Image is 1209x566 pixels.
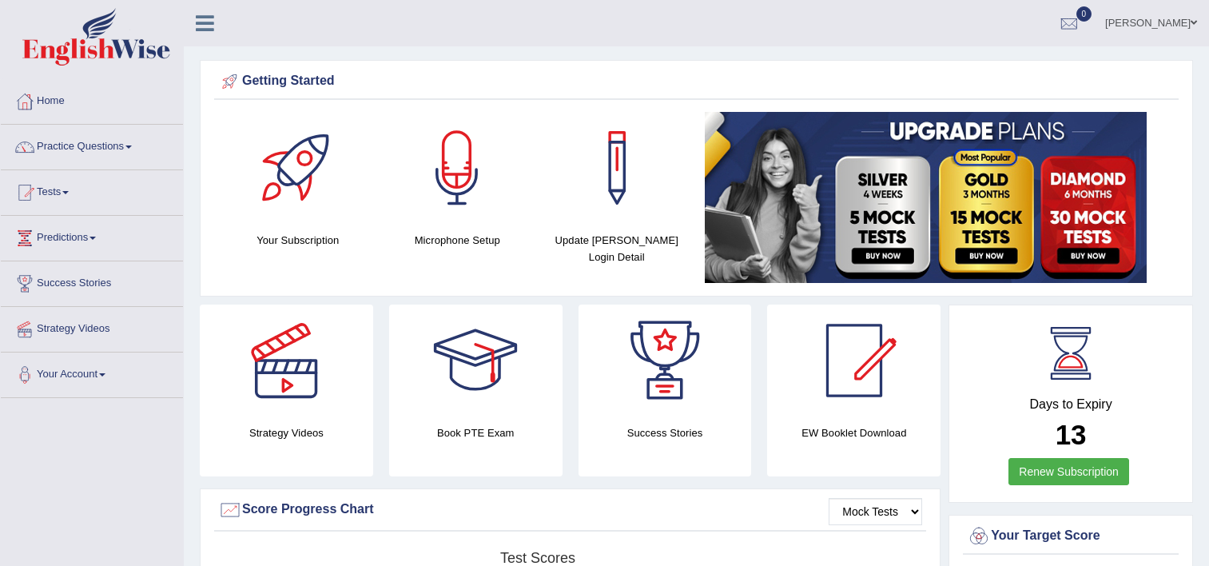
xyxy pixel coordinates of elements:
a: Home [1,79,183,119]
h4: Book PTE Exam [389,424,563,441]
h4: Success Stories [579,424,752,441]
a: Success Stories [1,261,183,301]
a: Your Account [1,353,183,393]
h4: Strategy Videos [200,424,373,441]
h4: Your Subscription [226,232,370,249]
div: Score Progress Chart [218,498,922,522]
h4: EW Booklet Download [767,424,941,441]
a: Predictions [1,216,183,256]
h4: Microphone Setup [386,232,530,249]
img: small5.jpg [705,112,1147,283]
h4: Update [PERSON_NAME] Login Detail [545,232,689,265]
b: 13 [1056,419,1087,450]
a: Practice Questions [1,125,183,165]
div: Your Target Score [967,524,1175,548]
tspan: Test scores [500,550,575,566]
a: Renew Subscription [1008,458,1129,485]
a: Tests [1,170,183,210]
h4: Days to Expiry [967,397,1175,412]
div: Getting Started [218,70,1175,94]
a: Strategy Videos [1,307,183,347]
span: 0 [1076,6,1092,22]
